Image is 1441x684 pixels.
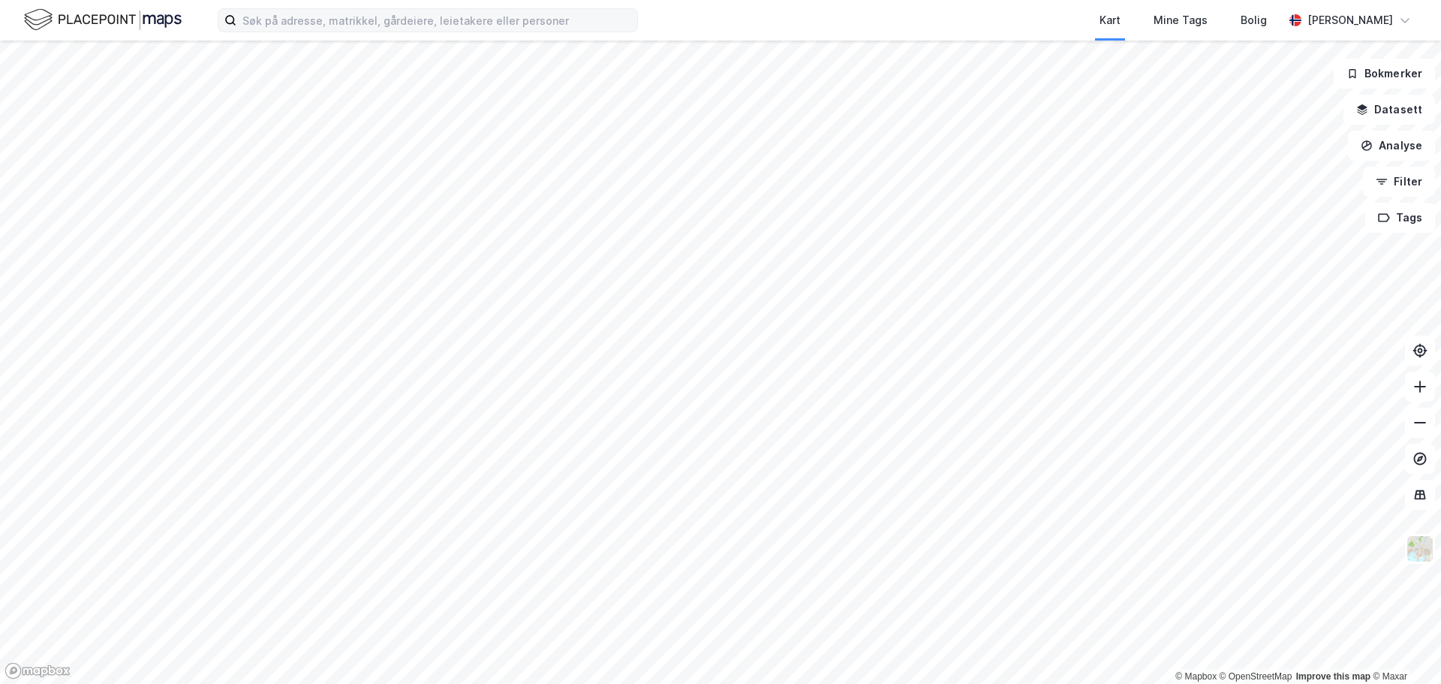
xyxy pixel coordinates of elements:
div: Bolig [1241,11,1267,29]
a: Improve this map [1296,671,1370,682]
input: Søk på adresse, matrikkel, gårdeiere, leietakere eller personer [236,9,637,32]
button: Analyse [1348,131,1435,161]
button: Filter [1363,167,1435,197]
a: Mapbox homepage [5,662,71,679]
button: Bokmerker [1334,59,1435,89]
div: Mine Tags [1154,11,1208,29]
div: Kontrollprogram for chat [1366,612,1441,684]
div: Kart [1100,11,1121,29]
a: OpenStreetMap [1220,671,1292,682]
a: Mapbox [1175,671,1217,682]
img: Z [1406,535,1434,563]
img: logo.f888ab2527a4732fd821a326f86c7f29.svg [24,7,182,33]
div: [PERSON_NAME] [1307,11,1393,29]
button: Tags [1365,203,1435,233]
button: Datasett [1343,95,1435,125]
iframe: Chat Widget [1366,612,1441,684]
